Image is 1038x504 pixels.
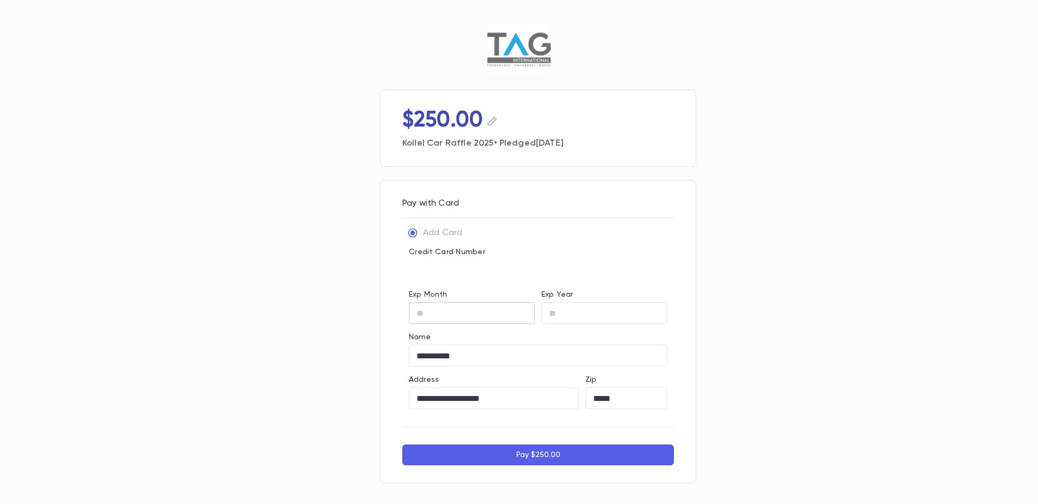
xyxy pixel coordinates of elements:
[409,290,447,299] label: Exp Month
[586,375,596,384] label: Zip
[409,375,439,384] label: Address
[402,198,674,209] p: Pay with Card
[409,333,431,341] label: Name
[409,248,667,256] p: Credit Card Number
[402,445,674,465] button: Pay $250.00
[487,24,550,73] img: TAG Lakewood
[541,290,573,299] label: Exp Year
[409,260,667,281] iframe: card
[402,107,484,134] p: $250.00
[423,227,462,238] p: Add Card
[402,134,674,149] p: Kollel Car Raffle 2025 • Pledged [DATE]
